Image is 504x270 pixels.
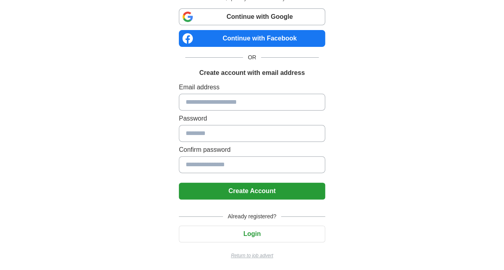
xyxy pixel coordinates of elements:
button: Create Account [179,183,325,199]
label: Email address [179,83,325,92]
label: Password [179,114,325,123]
a: Continue with Google [179,8,325,25]
h1: Create account with email address [199,68,305,78]
a: Login [179,230,325,237]
button: Login [179,226,325,242]
a: Return to job advert [179,252,325,259]
span: OR [243,53,261,62]
a: Continue with Facebook [179,30,325,47]
label: Confirm password [179,145,325,155]
span: Already registered? [223,212,281,221]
